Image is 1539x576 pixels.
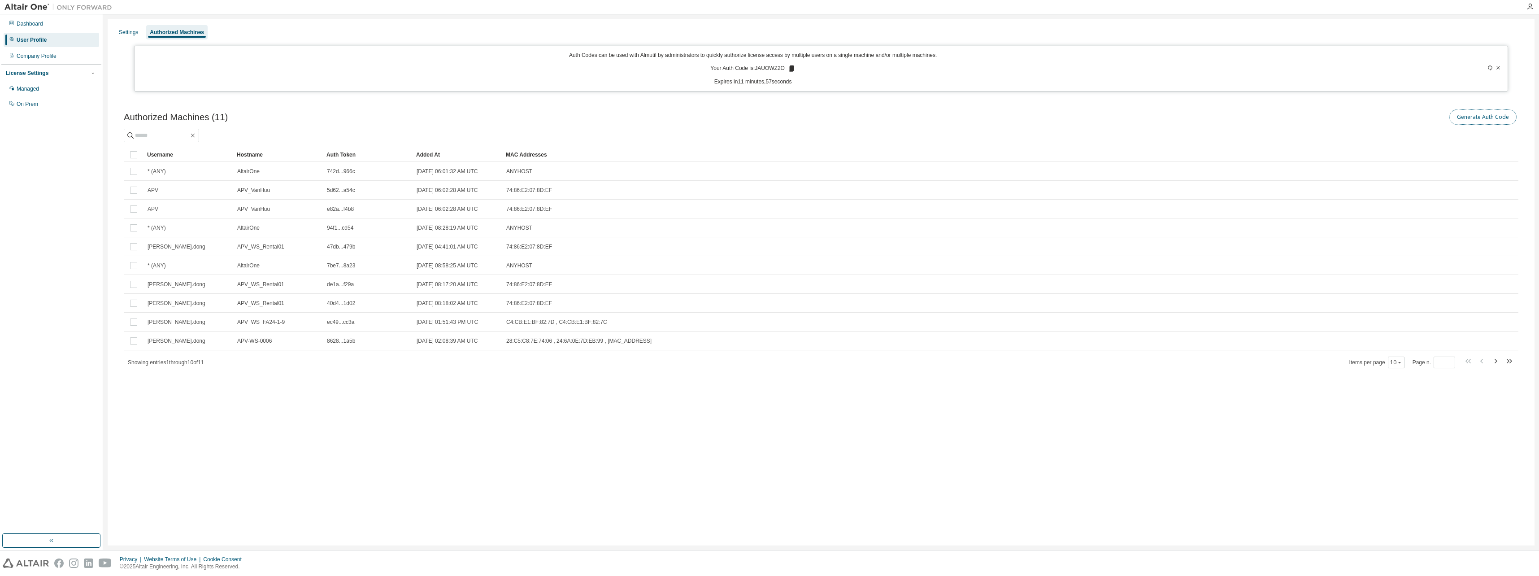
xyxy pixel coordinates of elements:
[6,70,48,77] div: License Settings
[237,243,284,250] span: APV_WS_Rental01
[17,85,39,92] div: Managed
[237,148,319,162] div: Hostname
[147,148,230,162] div: Username
[417,300,478,307] span: [DATE] 08:18:02 AM UTC
[327,224,353,231] span: 94f1...cd54
[417,205,478,213] span: [DATE] 06:02:28 AM UTC
[148,187,158,194] span: APV
[417,224,478,231] span: [DATE] 08:28:19 AM UTC
[84,559,93,568] img: linkedin.svg
[17,36,47,44] div: User Profile
[150,29,204,36] div: Authorized Machines
[144,556,203,563] div: Website Terms of Use
[417,187,478,194] span: [DATE] 06:02:28 AM UTC
[237,187,270,194] span: APV_VanHuu
[1413,357,1455,368] span: Page n.
[148,262,166,269] span: * (ANY)
[148,337,205,345] span: [PERSON_NAME].dong
[140,78,1366,86] p: Expires in 11 minutes, 57 seconds
[506,224,532,231] span: ANYHOST
[148,319,205,326] span: [PERSON_NAME].dong
[120,563,247,571] p: © 2025 Altair Engineering, Inc. All Rights Reserved.
[1349,357,1404,368] span: Items per page
[148,281,205,288] span: [PERSON_NAME].dong
[148,168,166,175] span: * (ANY)
[417,168,478,175] span: [DATE] 06:01:32 AM UTC
[4,3,117,12] img: Altair One
[119,29,138,36] div: Settings
[237,281,284,288] span: APV_WS_Rental01
[69,559,78,568] img: instagram.svg
[17,52,57,60] div: Company Profile
[327,300,355,307] span: 40d4...1d02
[3,559,49,568] img: altair_logo.svg
[506,300,552,307] span: 74:86:E2:07:8D:EF
[506,319,607,326] span: C4:CB:E1:BF:82:7D , C4:CB:E1:BF:82:7C
[416,148,499,162] div: Added At
[54,559,64,568] img: facebook.svg
[327,281,354,288] span: de1a...f29a
[417,281,478,288] span: [DATE] 08:17:20 AM UTC
[99,559,112,568] img: youtube.svg
[417,319,478,326] span: [DATE] 01:51:43 PM UTC
[148,300,205,307] span: [PERSON_NAME].dong
[148,205,158,213] span: APV
[120,556,144,563] div: Privacy
[506,262,532,269] span: ANYHOST
[148,243,205,250] span: [PERSON_NAME].dong
[327,319,354,326] span: ec49...cc3a
[327,243,355,250] span: 47db...479b
[237,224,260,231] span: AltairOne
[148,224,166,231] span: * (ANY)
[417,262,478,269] span: [DATE] 08:58:25 AM UTC
[1390,359,1402,366] button: 10
[237,337,272,345] span: APV-WS-0006
[1449,109,1517,125] button: Generate Auth Code
[237,262,260,269] span: AltairOne
[327,262,355,269] span: 7be7...8a23
[506,148,1424,162] div: MAC Addresses
[124,112,228,122] span: Authorized Machines (11)
[17,100,38,108] div: On Prem
[417,337,478,345] span: [DATE] 02:08:39 AM UTC
[506,187,552,194] span: 74:86:E2:07:8D:EF
[203,556,247,563] div: Cookie Consent
[237,205,270,213] span: APV_VanHuu
[237,319,285,326] span: APV_WS_FA24-1-9
[506,205,552,213] span: 74:86:E2:07:8D:EF
[140,52,1366,59] p: Auth Codes can be used with Almutil by administrators to quickly authorize license access by mult...
[327,337,355,345] span: 8628...1a5b
[237,300,284,307] span: APV_WS_Rental01
[506,243,552,250] span: 74:86:E2:07:8D:EF
[327,187,355,194] span: 5d62...a54c
[17,20,43,27] div: Dashboard
[326,148,409,162] div: Auth Token
[506,337,652,345] span: 28:C5:C8:7E:74:06 , 24:6A:0E:7D:EB:99 , [MAC_ADDRESS]
[506,168,532,175] span: ANYHOST
[506,281,552,288] span: 74:86:E2:07:8D:EF
[128,359,204,366] span: Showing entries 1 through 10 of 11
[327,168,355,175] span: 742d...966c
[417,243,478,250] span: [DATE] 04:41:01 AM UTC
[237,168,260,175] span: AltairOne
[710,65,796,73] p: Your Auth Code is: JAUOWZ2O
[327,205,354,213] span: e82a...f4b8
